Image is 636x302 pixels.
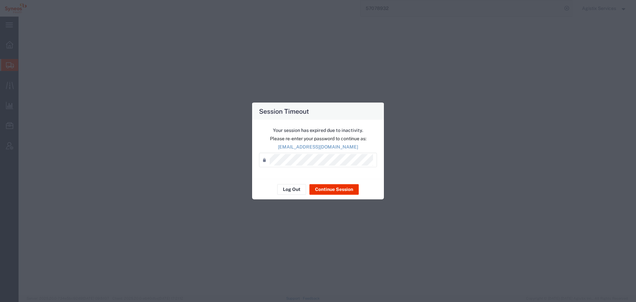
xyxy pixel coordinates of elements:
[259,127,377,134] p: Your session has expired due to inactivity.
[259,135,377,142] p: Please re-enter your password to continue as:
[259,106,309,116] h4: Session Timeout
[277,184,306,195] button: Log Out
[259,143,377,150] p: [EMAIL_ADDRESS][DOMAIN_NAME]
[309,184,359,195] button: Continue Session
